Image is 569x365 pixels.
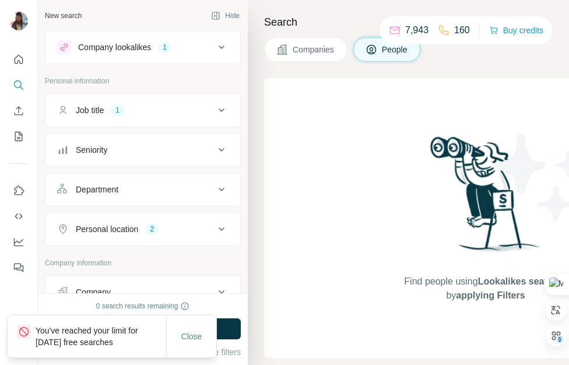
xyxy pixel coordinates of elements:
[76,104,104,116] div: Job title
[9,180,28,201] button: Use Surfe on LinkedIn
[45,136,240,164] button: Seniority
[9,206,28,227] button: Use Surfe API
[36,325,166,348] p: You've reached your limit for [DATE] free searches
[9,231,28,252] button: Dashboard
[78,41,151,53] div: Company lookalikes
[76,286,111,298] div: Company
[145,224,159,234] div: 2
[9,126,28,147] button: My lists
[9,12,28,30] img: Avatar
[405,23,428,37] p: 7,943
[9,49,28,70] button: Quick start
[9,100,28,121] button: Enrich CSV
[489,22,543,38] button: Buy credits
[382,44,409,55] span: People
[454,23,470,37] p: 160
[173,326,210,347] button: Close
[425,134,546,264] img: Surfe Illustration - Woman searching with binoculars
[478,276,559,286] span: Lookalikes search
[111,105,124,115] div: 1
[9,257,28,278] button: Feedback
[45,96,240,124] button: Job title1
[45,215,240,243] button: Personal location2
[264,14,555,30] h4: Search
[76,184,118,195] div: Department
[96,301,190,311] div: 0 search results remaining
[76,223,138,235] div: Personal location
[158,42,171,52] div: 1
[45,33,240,61] button: Company lookalikes1
[45,76,241,86] p: Personal information
[9,75,28,96] button: Search
[45,176,240,203] button: Department
[203,7,248,24] button: Hide
[181,331,202,342] span: Close
[45,10,82,21] div: New search
[76,144,107,156] div: Seniority
[456,290,525,300] span: applying Filters
[293,44,335,55] span: Companies
[45,258,241,268] p: Company information
[45,278,240,306] button: Company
